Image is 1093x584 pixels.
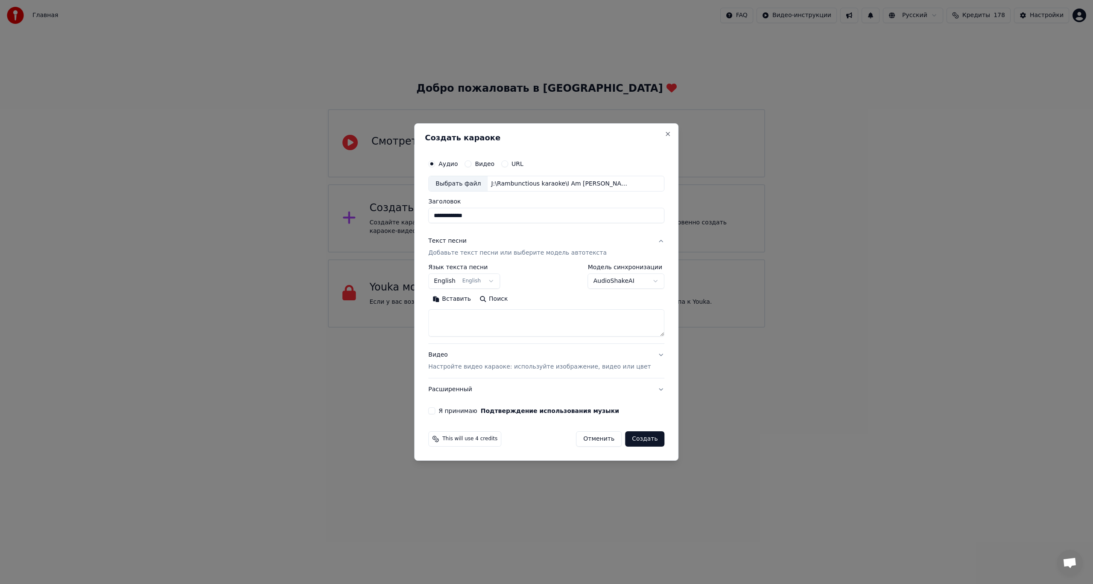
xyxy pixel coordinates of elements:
label: Модель синхронизации [588,264,665,270]
div: Текст песни [428,237,467,246]
button: Поиск [475,293,512,306]
div: Текст песниДобавьте текст песни или выберите модель автотекста [428,264,664,344]
label: URL [511,161,523,167]
p: Настройте видео караоке: используйте изображение, видео или цвет [428,363,651,371]
button: Отменить [576,431,622,447]
label: Видео [475,161,494,167]
button: Текст песниДобавьте текст песни или выберите модель автотекста [428,230,664,264]
button: Расширенный [428,378,664,401]
button: Создать [625,431,664,447]
h2: Создать караоке [425,134,668,142]
label: Аудио [438,161,458,167]
label: Я принимаю [438,408,619,414]
span: This will use 4 credits [442,436,497,442]
button: Вставить [428,293,475,306]
button: ВидеоНастройте видео караоке: используйте изображение, видео или цвет [428,344,664,378]
label: Заголовок [428,199,664,205]
div: J:\Rambunctious karaoke\I Am [PERSON_NAME]\Bon_Jovi_-_I_Am_68957162.mp3 [488,180,633,188]
div: Видео [428,351,651,372]
div: Выбрать файл [429,176,488,192]
label: Язык текста песни [428,264,500,270]
button: Я принимаю [481,408,619,414]
p: Добавьте текст песни или выберите модель автотекста [428,249,607,258]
